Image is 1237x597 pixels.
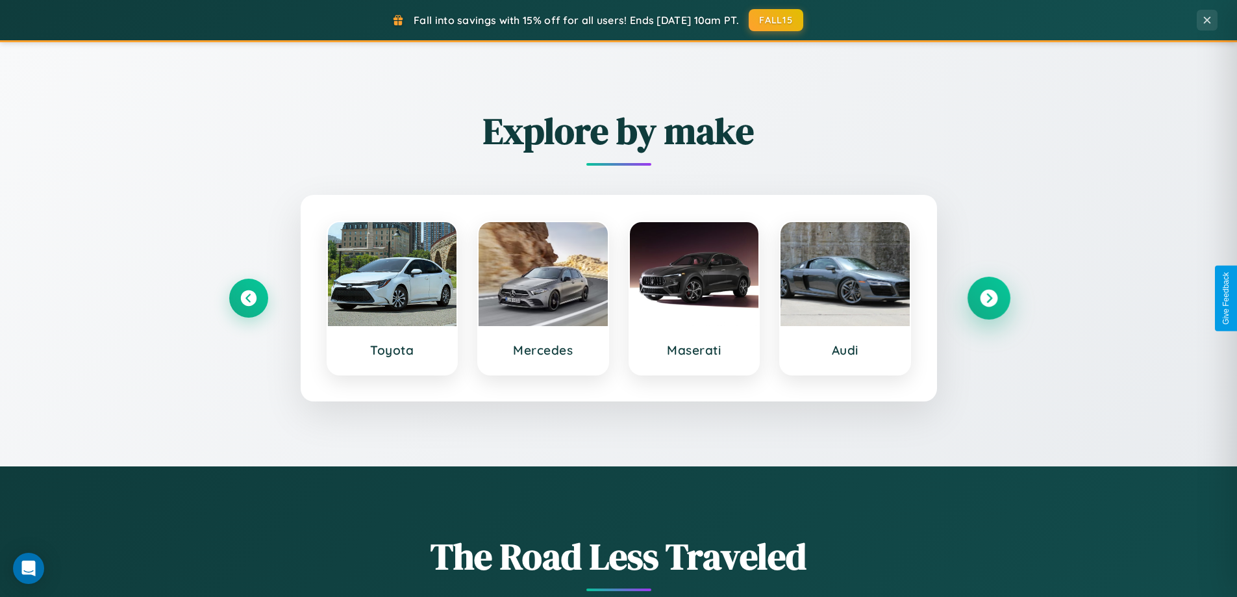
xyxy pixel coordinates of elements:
[749,9,803,31] button: FALL15
[229,531,1008,581] h1: The Road Less Traveled
[13,553,44,584] div: Open Intercom Messenger
[341,342,444,358] h3: Toyota
[643,342,746,358] h3: Maserati
[414,14,739,27] span: Fall into savings with 15% off for all users! Ends [DATE] 10am PT.
[229,106,1008,156] h2: Explore by make
[492,342,595,358] h3: Mercedes
[1221,272,1231,325] div: Give Feedback
[793,342,897,358] h3: Audi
